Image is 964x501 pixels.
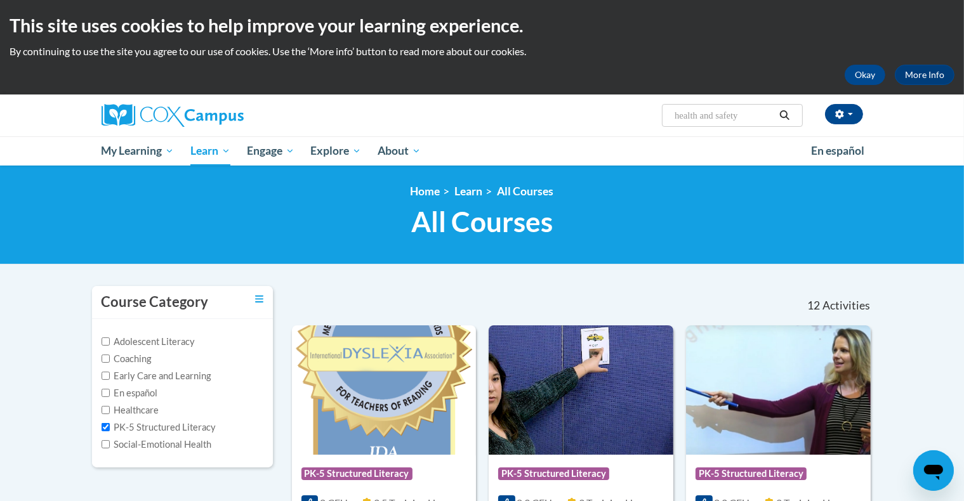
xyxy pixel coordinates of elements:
span: En español [811,144,864,157]
span: PK-5 Structured Literacy [498,467,609,480]
span: PK-5 Structured Literacy [301,467,413,480]
input: Checkbox for Options [102,389,110,397]
a: Learn [182,136,239,166]
img: Course Logo [292,325,477,455]
a: En español [803,138,873,164]
div: Main menu [83,136,882,166]
img: Course Logo [489,325,673,455]
a: Learn [455,185,483,198]
input: Checkbox for Options [102,372,110,380]
h3: Course Category [102,292,209,312]
input: Checkbox for Options [102,355,110,363]
input: Checkbox for Options [102,440,110,448]
iframe: Button to launch messaging window [913,450,954,491]
label: En español [102,386,158,400]
a: About [369,136,429,166]
label: Healthcare [102,403,159,417]
span: Activities [822,299,870,313]
a: Home [411,185,440,198]
span: My Learning [101,143,174,159]
input: Search Courses [673,108,775,123]
span: 12 [807,299,820,313]
button: Account Settings [825,104,863,124]
a: Explore [302,136,369,166]
a: My Learning [93,136,183,166]
span: Engage [247,143,294,159]
button: Search [775,108,794,123]
h2: This site uses cookies to help improve your learning experience. [10,13,954,38]
label: Social-Emotional Health [102,438,212,452]
span: About [378,143,421,159]
a: More Info [895,65,954,85]
a: Engage [239,136,303,166]
img: Course Logo [686,325,871,455]
label: PK-5 Structured Literacy [102,420,216,434]
a: Toggle collapse [255,292,263,306]
label: Coaching [102,352,152,366]
span: Learn [190,143,230,159]
a: All Courses [498,185,554,198]
a: Cox Campus [102,104,343,127]
input: Checkbox for Options [102,406,110,414]
button: Okay [845,65,885,85]
img: Cox Campus [102,104,244,127]
span: Explore [310,143,361,159]
span: PK-5 Structured Literacy [696,467,807,480]
label: Adolescent Literacy [102,335,195,349]
input: Checkbox for Options [102,423,110,431]
span: All Courses [411,205,553,238]
p: By continuing to use the site you agree to our use of cookies. Use the ‘More info’ button to read... [10,44,954,58]
input: Checkbox for Options [102,337,110,346]
label: Early Care and Learning [102,369,211,383]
